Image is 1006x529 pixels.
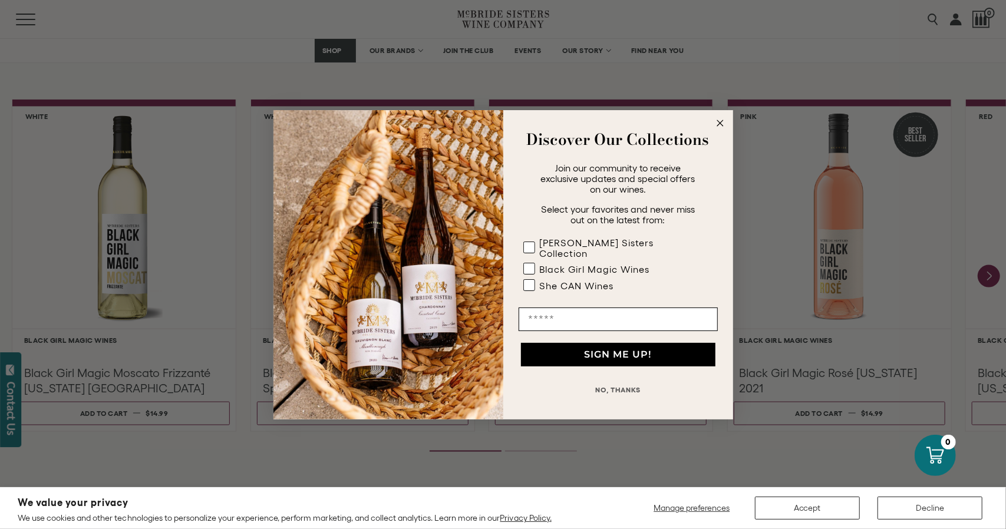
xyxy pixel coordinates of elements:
[519,308,718,331] input: Email
[18,498,552,508] h2: We value your privacy
[541,204,695,225] span: Select your favorites and never miss out on the latest from:
[755,497,860,520] button: Accept
[521,343,715,366] button: SIGN ME UP!
[540,280,614,291] div: She CAN Wines
[273,110,503,419] img: 42653730-7e35-4af7-a99d-12bf478283cf.jpeg
[527,128,710,151] strong: Discover Our Collections
[519,378,718,402] button: NO, THANKS
[540,264,650,275] div: Black Girl Magic Wines
[500,513,552,523] a: Privacy Policy.
[878,497,982,520] button: Decline
[540,237,694,259] div: [PERSON_NAME] Sisters Collection
[941,435,956,449] div: 0
[713,116,727,130] button: Close dialog
[18,513,552,523] p: We use cookies and other technologies to personalize your experience, perform marketing, and coll...
[541,163,695,194] span: Join our community to receive exclusive updates and special offers on our wines.
[647,497,737,520] button: Manage preferences
[654,503,730,513] span: Manage preferences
